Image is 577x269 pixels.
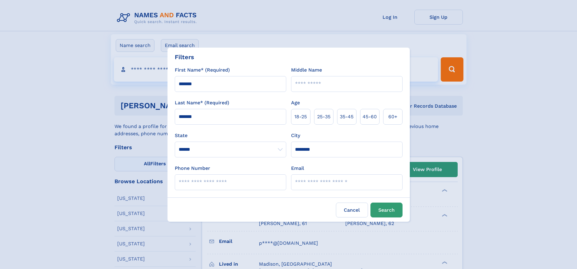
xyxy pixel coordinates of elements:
[388,113,397,120] span: 60+
[317,113,330,120] span: 25‑35
[175,165,210,172] label: Phone Number
[336,203,368,217] label: Cancel
[175,66,230,74] label: First Name* (Required)
[175,52,194,62] div: Filters
[291,165,304,172] label: Email
[291,66,322,74] label: Middle Name
[175,132,286,139] label: State
[370,203,403,217] button: Search
[340,113,353,120] span: 35‑45
[175,99,229,106] label: Last Name* (Required)
[363,113,377,120] span: 45‑60
[291,99,300,106] label: Age
[294,113,307,120] span: 18‑25
[291,132,300,139] label: City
